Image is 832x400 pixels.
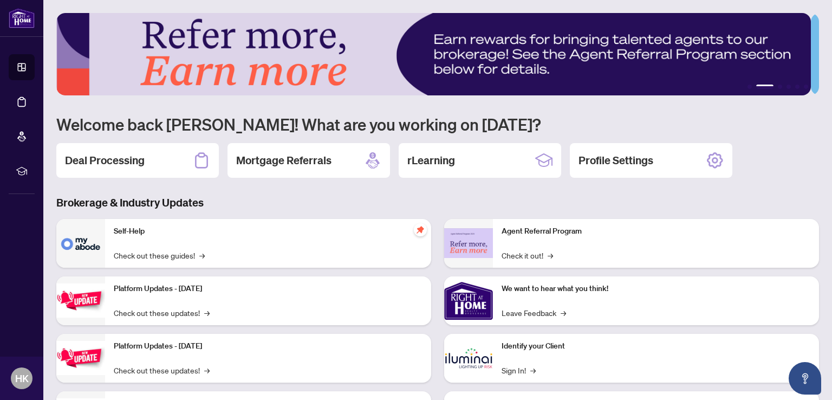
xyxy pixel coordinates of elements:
span: → [561,307,566,319]
h2: Mortgage Referrals [236,153,331,168]
img: logo [9,8,35,28]
p: Platform Updates - [DATE] [114,283,422,295]
h2: Profile Settings [578,153,653,168]
span: pushpin [414,223,427,236]
button: 3 [778,85,782,89]
span: → [204,364,210,376]
button: 4 [786,85,791,89]
span: → [548,249,553,261]
span: → [204,307,210,319]
p: Agent Referral Program [502,225,810,237]
a: Check out these updates!→ [114,364,210,376]
button: 2 [756,85,773,89]
span: → [199,249,205,261]
img: Platform Updates - July 21, 2025 [56,283,105,318]
button: 5 [795,85,799,89]
span: → [530,364,536,376]
img: Self-Help [56,219,105,268]
img: Agent Referral Program [444,228,493,258]
button: 1 [747,85,752,89]
h1: Welcome back [PERSON_NAME]! What are you working on [DATE]? [56,114,819,134]
h2: rLearning [407,153,455,168]
img: Platform Updates - July 8, 2025 [56,341,105,375]
img: Slide 1 [56,13,811,95]
img: We want to hear what you think! [444,276,493,325]
button: 6 [804,85,808,89]
span: HK [15,371,29,386]
img: Identify your Client [444,334,493,383]
a: Check it out!→ [502,249,553,261]
button: Open asap [789,362,821,395]
a: Leave Feedback→ [502,307,566,319]
a: Check out these guides!→ [114,249,205,261]
a: Check out these updates!→ [114,307,210,319]
p: Identify your Client [502,340,810,352]
h2: Deal Processing [65,153,145,168]
p: We want to hear what you think! [502,283,810,295]
a: Sign In!→ [502,364,536,376]
p: Platform Updates - [DATE] [114,340,422,352]
p: Self-Help [114,225,422,237]
h3: Brokerage & Industry Updates [56,195,819,210]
